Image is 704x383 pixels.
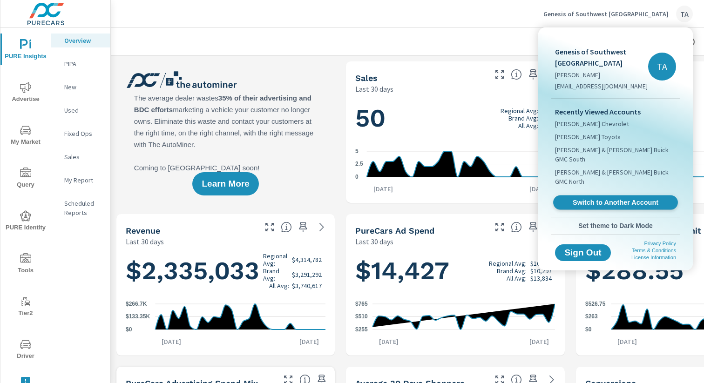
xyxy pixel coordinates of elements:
p: [PERSON_NAME] [555,70,648,80]
div: TA [648,53,676,81]
p: [EMAIL_ADDRESS][DOMAIN_NAME] [555,81,648,91]
a: Privacy Policy [644,241,676,246]
a: Switch to Another Account [553,195,678,210]
span: Set theme to Dark Mode [555,222,676,230]
a: License Information [631,255,676,260]
button: Set theme to Dark Mode [551,217,680,234]
a: Terms & Conditions [632,248,676,253]
span: Switch to Another Account [558,198,672,207]
span: [PERSON_NAME] & [PERSON_NAME] Buick GMC North [555,168,676,186]
span: Sign Out [562,249,603,257]
button: Sign Out [555,244,611,261]
p: Recently Viewed Accounts [555,106,676,117]
span: [PERSON_NAME] & [PERSON_NAME] Buick GMC South [555,145,676,164]
span: [PERSON_NAME] Chevrolet [555,119,629,128]
span: [PERSON_NAME] Toyota [555,132,621,141]
p: Genesis of Southwest [GEOGRAPHIC_DATA] [555,46,648,68]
